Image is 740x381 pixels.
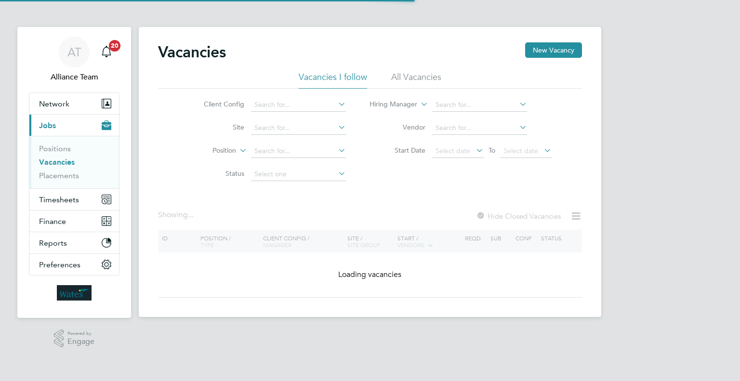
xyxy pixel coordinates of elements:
nav: Main navigation [17,27,131,318]
a: Powered byEngage [54,329,95,348]
button: Jobs [29,115,119,136]
a: ATAlliance Team [29,37,119,83]
label: Position [181,146,236,156]
input: Select one [251,168,346,181]
img: wates-logo-retina.png [57,285,92,301]
button: Network [29,93,119,114]
span: 20 [109,40,120,52]
button: Finance [29,210,119,232]
a: Positions [39,144,71,153]
li: Vacancies I follow [299,71,367,89]
label: Site [189,123,244,131]
label: Hide Closed Vacancies [476,211,561,221]
button: Reports [29,232,119,253]
span: Jobs [39,121,56,130]
label: Start Date [370,146,425,155]
a: Vacancies [39,158,75,167]
input: Search for... [432,121,527,135]
span: Reports [39,238,67,248]
label: Status [189,169,244,178]
span: Select date [436,146,470,155]
label: Hiring Manager [362,100,417,109]
a: Go to home page [29,285,119,301]
span: Timesheets [39,195,79,204]
input: Search for... [251,98,346,112]
span: Network [39,99,69,108]
div: Showing [158,210,196,220]
li: All Vacancies [391,71,441,89]
div: Jobs [29,136,119,188]
h2: Vacancies [158,42,226,62]
span: Alliance Team [29,71,119,83]
button: New Vacancy [525,42,582,58]
span: ... [188,210,194,220]
input: Search for... [432,98,527,112]
span: AT [67,46,81,58]
span: Finance [39,217,66,226]
span: Select date [503,146,538,155]
label: Vendor [370,123,425,131]
span: Preferences [39,260,80,269]
a: Placements [39,171,79,180]
input: Search for... [251,121,346,135]
span: Engage [67,338,94,346]
button: Timesheets [29,189,119,210]
button: Preferences [29,254,119,275]
input: Search for... [251,145,346,158]
a: 20 [97,37,116,67]
span: Powered by [67,329,94,338]
label: Client Config [189,100,244,108]
span: To [486,144,498,157]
